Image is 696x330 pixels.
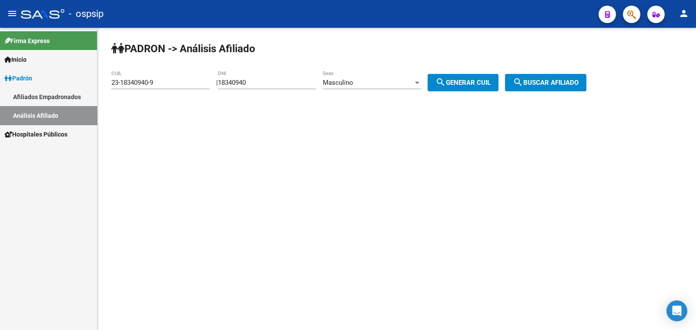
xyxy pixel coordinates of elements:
span: Padrón [4,73,32,83]
mat-icon: search [435,77,446,87]
span: Masculino [323,79,353,87]
mat-icon: search [513,77,523,87]
span: Generar CUIL [435,79,491,87]
mat-icon: person [679,8,689,19]
span: Hospitales Públicos [4,130,67,139]
strong: PADRON -> Análisis Afiliado [111,43,255,55]
span: Inicio [4,55,27,64]
mat-icon: menu [7,8,17,19]
div: Open Intercom Messenger [666,300,687,321]
div: | [216,79,505,87]
span: - ospsip [69,4,104,23]
button: Buscar afiliado [505,74,586,91]
span: Buscar afiliado [513,79,579,87]
span: Firma Express [4,36,50,46]
button: Generar CUIL [428,74,499,91]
